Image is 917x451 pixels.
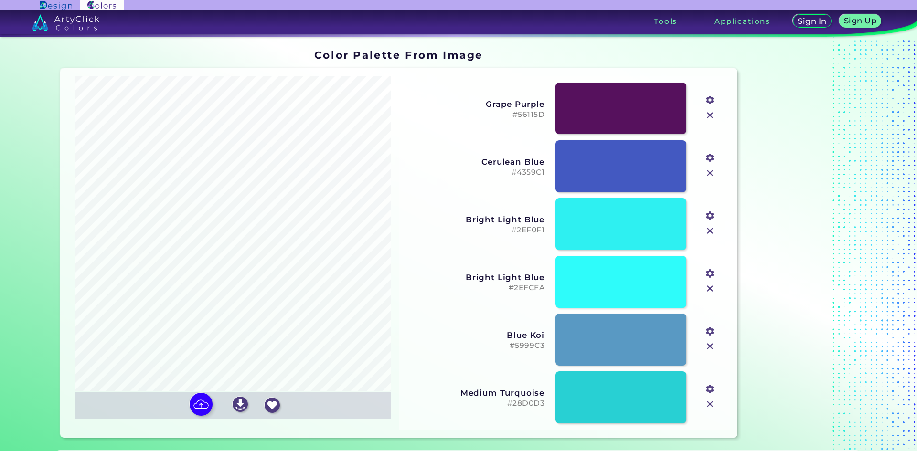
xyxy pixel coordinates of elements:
h3: Medium Turquoise [406,388,545,398]
h3: Bright Light Blue [406,215,545,224]
h3: Bright Light Blue [406,273,545,282]
h3: Blue Koi [406,330,545,340]
img: logo_artyclick_colors_white.svg [32,14,99,31]
h3: Grape Purple [406,99,545,109]
h5: Sign Up [845,17,875,24]
h3: Cerulean Blue [406,157,545,167]
h5: #5999C3 [406,341,545,350]
img: icon_close.svg [704,340,716,353]
img: icon_favourite_white.svg [265,398,280,413]
img: icon_close.svg [704,167,716,179]
h5: #2EF0F1 [406,226,545,235]
img: icon_close.svg [704,109,716,122]
h5: #28D0D3 [406,399,545,408]
h5: #4359C1 [406,168,545,177]
a: Sign In [795,15,830,27]
h5: Sign In [799,18,825,25]
img: icon_close.svg [704,398,716,410]
h1: Color Palette From Image [314,48,483,62]
img: icon_close.svg [704,283,716,295]
h3: Applications [714,18,770,25]
h5: #56115D [406,110,545,119]
img: ArtyClick Design logo [40,1,72,10]
h3: Tools [654,18,677,25]
img: icon_close.svg [704,225,716,237]
h5: #2EFCFA [406,283,545,293]
img: icon picture [190,393,213,416]
a: Sign Up [842,15,879,27]
img: icon_download_white.svg [233,397,248,412]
